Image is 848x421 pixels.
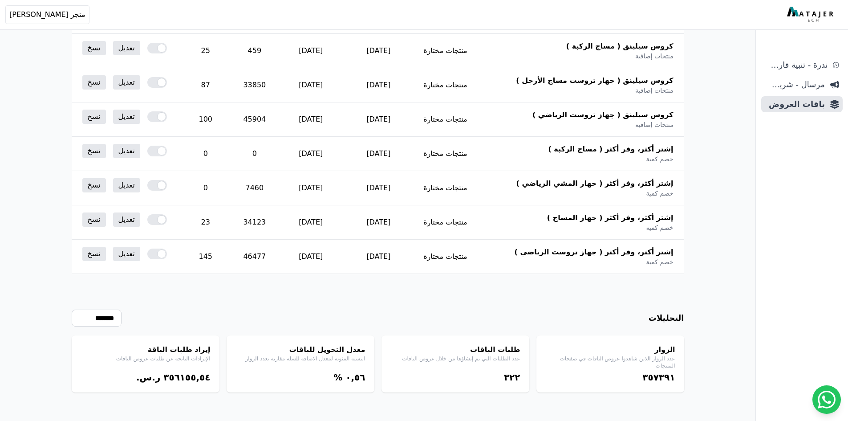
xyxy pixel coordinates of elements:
[232,240,277,274] td: 46477
[81,355,211,362] p: الإيرادات الناتجة عن طلبات عروض الباقات
[412,137,478,171] td: منتجات مختارة
[82,41,106,55] a: نسخ
[412,34,478,68] td: منتجات مختارة
[545,371,675,384] div: ۳٥٧۳٩١
[232,171,277,205] td: 7460
[635,120,673,129] span: منتجات إضافية
[646,189,673,198] span: خصم كمية
[545,344,675,355] h4: الزوار
[277,205,345,240] td: [DATE]
[787,7,836,23] img: MatajerTech Logo
[232,137,277,171] td: 0
[345,205,412,240] td: [DATE]
[646,258,673,266] span: خصم كمية
[81,344,211,355] h4: إيراد طلبات الباقة
[5,5,89,24] button: متجر [PERSON_NAME]
[113,247,140,261] a: تعديل
[516,178,674,189] span: إشتر أكثر، وفر أكثر ( جهاز المشي الرياضي )
[390,355,520,362] p: عدد الطلبات التي تم إنشاؤها من خلال عروض الباقات
[163,372,210,383] bdi: ۳٥٦١٥٥,٥٤
[515,247,674,258] span: إشتر أكثر، وفر أكثر ( جهاز تروست الرياضي )
[412,102,478,137] td: منتجات مختارة
[277,171,345,205] td: [DATE]
[235,355,365,362] p: النسبة المئوية لمعدل الاضافة للسلة مقارنة بعدد الزوار
[179,240,232,274] td: 145
[548,144,673,155] span: إشتر أكثر، وفر أكثر ( مساج الركبة )
[635,52,673,61] span: منتجات إضافية
[232,205,277,240] td: 34123
[532,110,674,120] span: كروس سيلينق ( جهاز تروست الرياضي )
[345,171,412,205] td: [DATE]
[232,102,277,137] td: 45904
[646,223,673,232] span: خصم كمية
[179,102,232,137] td: 100
[646,155,673,163] span: خصم كمية
[277,102,345,137] td: [DATE]
[765,78,825,91] span: مرسال - شريط دعاية
[333,372,342,383] span: %
[179,137,232,171] td: 0
[113,144,140,158] a: تعديل
[82,178,106,192] a: نسخ
[113,178,140,192] a: تعديل
[345,68,412,102] td: [DATE]
[412,171,478,205] td: منتجات مختارة
[545,355,675,369] p: عدد الزوار الذين شاهدوا عروض الباقات في صفحات المنتجات
[390,371,520,384] div: ۳٢٢
[277,240,345,274] td: [DATE]
[113,110,140,124] a: تعديل
[566,41,674,52] span: كروس سيلينق ( مساج الركبة )
[232,68,277,102] td: 33850
[765,59,828,71] span: ندرة - تنبية قارب علي النفاذ
[345,137,412,171] td: [DATE]
[277,137,345,171] td: [DATE]
[547,213,674,223] span: إشتر أكثر، وفر أكثر ( جهاز المساج )
[113,213,140,227] a: تعديل
[635,86,673,95] span: منتجات إضافية
[179,171,232,205] td: 0
[113,75,140,90] a: تعديل
[179,205,232,240] td: 23
[277,34,345,68] td: [DATE]
[765,98,825,110] span: باقات العروض
[277,68,345,102] td: [DATE]
[235,344,365,355] h4: معدل التحويل للباقات
[9,9,85,20] span: متجر [PERSON_NAME]
[179,34,232,68] td: 25
[82,110,106,124] a: نسخ
[82,144,106,158] a: نسخ
[649,312,684,324] h3: التحليلات
[412,240,478,274] td: منتجات مختارة
[232,34,277,68] td: 459
[516,75,673,86] span: كروس سيلينق ( جهاز تروست مساج الأرجل )
[82,247,106,261] a: نسخ
[82,75,106,90] a: نسخ
[345,240,412,274] td: [DATE]
[179,68,232,102] td: 87
[412,205,478,240] td: منتجات مختارة
[82,213,106,227] a: نسخ
[345,372,365,383] bdi: ۰,٥٦
[136,372,160,383] span: ر.س.
[113,41,140,55] a: تعديل
[345,102,412,137] td: [DATE]
[412,68,478,102] td: منتجات مختارة
[390,344,520,355] h4: طلبات الباقات
[345,34,412,68] td: [DATE]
